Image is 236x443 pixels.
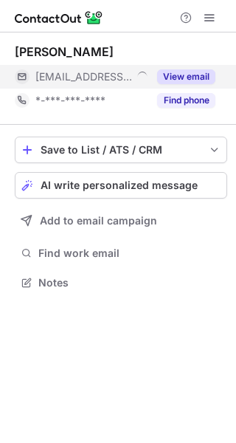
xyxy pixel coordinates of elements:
button: Reveal Button [157,69,215,84]
button: AI write personalized message [15,172,227,199]
button: Add to email campaign [15,207,227,234]
button: save-profile-one-click [15,137,227,163]
div: Save to List / ATS / CRM [41,144,201,156]
span: AI write personalized message [41,179,198,191]
button: Find work email [15,243,227,264]
button: Reveal Button [157,93,215,108]
span: [EMAIL_ADDRESS][DOMAIN_NAME] [35,70,132,83]
img: ContactOut v5.3.10 [15,9,103,27]
span: Add to email campaign [40,215,157,227]
button: Notes [15,272,227,293]
span: Find work email [38,247,221,260]
div: [PERSON_NAME] [15,44,114,59]
span: Notes [38,276,221,289]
